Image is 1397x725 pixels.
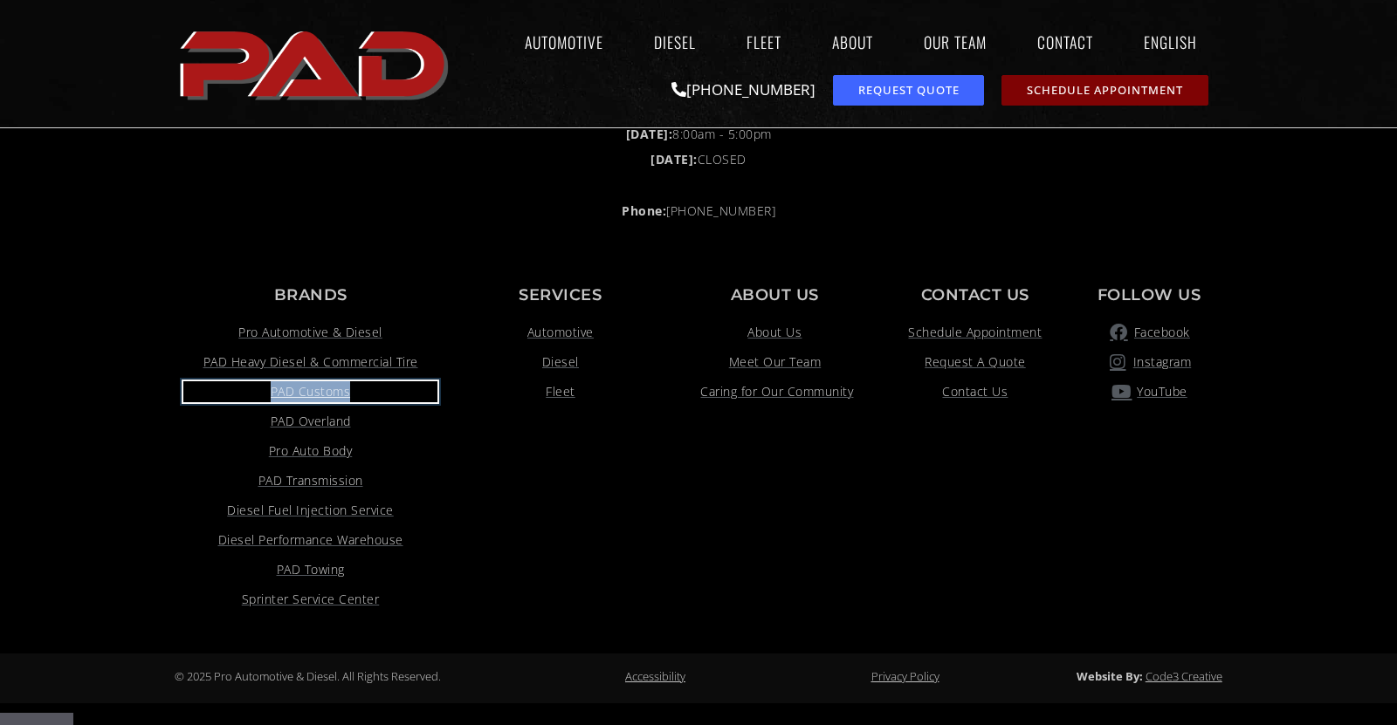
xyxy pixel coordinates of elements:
span: Caring for Our Community [696,381,853,402]
a: Diesel [455,352,666,373]
a: Contact Us [884,381,1067,402]
span: PAD Overland [271,411,351,432]
span: Diesel Fuel Injection Service [227,500,394,521]
a: Caring for Our Community [684,381,866,402]
span: Contact Us [942,381,1008,402]
a: Visit link opens in a new tab [183,589,437,610]
span: Schedule Appointment [908,322,1042,343]
span: YouTube [1132,381,1187,402]
a: About Us [684,322,866,343]
a: Phone:[PHONE_NUMBER] [183,201,1214,222]
b: [DATE]: [626,126,673,142]
p: About Us [684,287,866,303]
a: PAD Customs [183,381,437,402]
a: schedule repair or service appointment [1001,75,1208,106]
span: Fleet [546,381,575,402]
a: Contact [1021,22,1110,62]
span: PAD Heavy Diesel & Commercial Tire [203,352,418,373]
a: Schedule Appointment [884,322,1067,343]
span: CLOSED [650,149,747,170]
a: Accessibility [625,668,685,684]
div: © 2025 Pro Automotive & Diesel. All Rights Reserved. [175,662,533,690]
span: Sprinter Service Center [242,589,380,610]
span: Instagram [1129,352,1192,373]
span: Diesel Performance Warehouse [218,530,403,551]
a: English [1127,22,1222,62]
a: pro automotive and diesel facebook page [1084,322,1214,343]
span: PAD Customs [271,381,351,402]
span: Diesel [542,352,579,373]
a: Visit link opens in a new tab [183,441,437,462]
span: Pro Auto Body [269,441,353,462]
a: Pro Automotive & Diesel [183,322,437,343]
p: Contact us [884,287,1067,303]
a: YouTube [1084,381,1214,402]
span: Schedule Appointment [1027,85,1183,96]
a: request a service or repair quote [833,75,984,106]
span: PAD Transmission [258,470,363,491]
span: PAD Towing [277,559,345,580]
strong: Website By: [1077,668,1143,684]
a: Visit link opens in a new tab [183,500,437,521]
b: [DATE]: [650,151,698,168]
a: About [815,22,890,62]
p: Services [455,287,666,303]
span: About Us [747,322,802,343]
span: Request A Quote [925,352,1026,373]
img: The image shows the word "PAD" in bold, red, uppercase letters with a slight shadow effect. [175,17,458,111]
span: Meet Our Team [729,352,822,373]
span: Pro Automotive & Diesel [238,322,382,343]
span: Automotive [527,322,594,343]
strong: Phone: [622,202,666,219]
a: Fleet [455,381,666,402]
a: Automotive [455,322,666,343]
a: PAD Transmission [183,470,437,491]
span: [PHONE_NUMBER] [622,201,775,222]
a: pro automotive and diesel instagram page [1084,352,1214,373]
a: Visit link opens in a new tab [183,559,437,580]
a: Diesel [637,22,712,62]
a: [PHONE_NUMBER] [671,79,815,99]
a: pro automotive and diesel home page [175,17,458,111]
span: Facebook [1130,322,1190,343]
nav: Menu [458,22,1222,62]
a: Fleet [730,22,798,62]
a: Automotive [508,22,620,62]
a: Visit link opens in a new tab [183,411,437,432]
a: Code3 Creative [1146,668,1222,684]
span: Request Quote [858,85,960,96]
a: Request A Quote [884,352,1067,373]
span: 8:00am - 5:00pm [626,124,772,145]
a: Meet Our Team [684,352,866,373]
p: Follow Us [1084,287,1214,303]
a: Visit link opens in a new tab [183,530,437,551]
a: Privacy Policy [871,668,939,684]
a: Our Team [907,22,1003,62]
a: Visit link opens in a new tab [183,352,437,373]
p: Brands [183,287,437,303]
